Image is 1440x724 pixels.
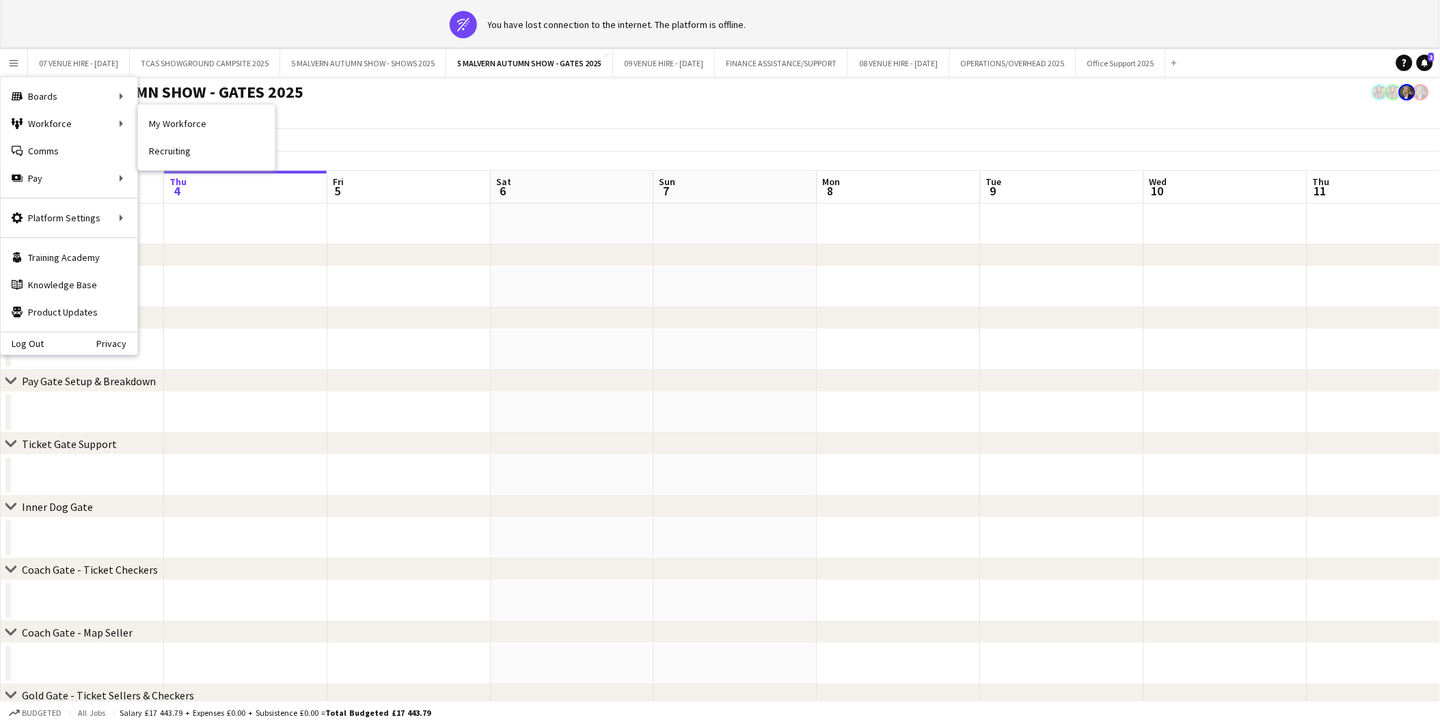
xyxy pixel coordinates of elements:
button: FINANCE ASSISTANCE/SUPPORT [715,50,848,76]
div: Ticket Gate Support [22,437,117,451]
button: 07 VENUE HIRE - [DATE] [28,50,130,76]
button: OPERATIONS/OVERHEAD 2025 [950,50,1076,76]
h1: 5 MALVERN AUTUMN SHOW - GATES 2025 [11,82,303,102]
button: Office Support 2025 [1076,50,1166,76]
a: 2 [1417,55,1433,71]
button: 5 MALVERN AUTUMN SHOW - SHOWS 2025 [280,50,446,76]
app-user-avatar: Esme Ruff [1385,84,1402,100]
div: Workforce [1,110,137,137]
div: You have lost connection to the internet. The platform is offline. [488,18,746,31]
div: Pay [1,165,137,192]
app-user-avatar: Emily Jauncey [1399,84,1415,100]
a: Recruiting [138,137,275,165]
span: 2 [1428,53,1435,61]
span: Total Budgeted £17 443.79 [325,708,431,718]
span: Fri [333,176,344,188]
span: 6 [494,183,511,199]
div: Pay Gate Setup & Breakdown [22,374,156,388]
span: Sat [496,176,511,188]
span: Mon [823,176,841,188]
span: Thu [169,176,187,188]
span: Wed [1150,176,1167,188]
a: Comms [1,137,137,165]
span: 7 [657,183,676,199]
span: Budgeted [22,708,62,718]
span: 8 [821,183,841,199]
div: Coach Gate - Map Seller [22,626,133,639]
span: All jobs [75,708,108,718]
span: Tue [986,176,1002,188]
div: Inner Dog Gate [22,500,93,514]
span: Thu [1313,176,1330,188]
div: Salary £17 443.79 + Expenses £0.00 + Subsistence £0.00 = [120,708,431,718]
button: 08 VENUE HIRE - [DATE] [848,50,950,76]
a: Privacy [96,338,137,349]
span: 5 [331,183,344,199]
button: TCAS SHOWGROUND CAMPSITE 2025 [130,50,280,76]
button: Budgeted [7,706,64,721]
div: Gold Gate - Ticket Sellers & Checkers [22,688,194,702]
span: 4 [167,183,187,199]
a: Training Academy [1,244,137,271]
a: Product Updates [1,298,137,326]
button: 09 VENUE HIRE - [DATE] [613,50,715,76]
span: 11 [1311,183,1330,199]
span: Sun [660,176,676,188]
a: Log Out [1,338,44,349]
div: Coach Gate - Ticket Checkers [22,563,158,576]
span: 9 [984,183,1002,199]
button: 5 MALVERN AUTUMN SHOW - GATES 2025 [446,50,613,76]
app-user-avatar: Emily Jauncey [1413,84,1429,100]
div: Platform Settings [1,204,137,232]
div: Boards [1,83,137,110]
span: 10 [1147,183,1167,199]
a: My Workforce [138,110,275,137]
a: Knowledge Base [1,271,137,298]
app-user-avatar: Esme Ruff [1372,84,1388,100]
